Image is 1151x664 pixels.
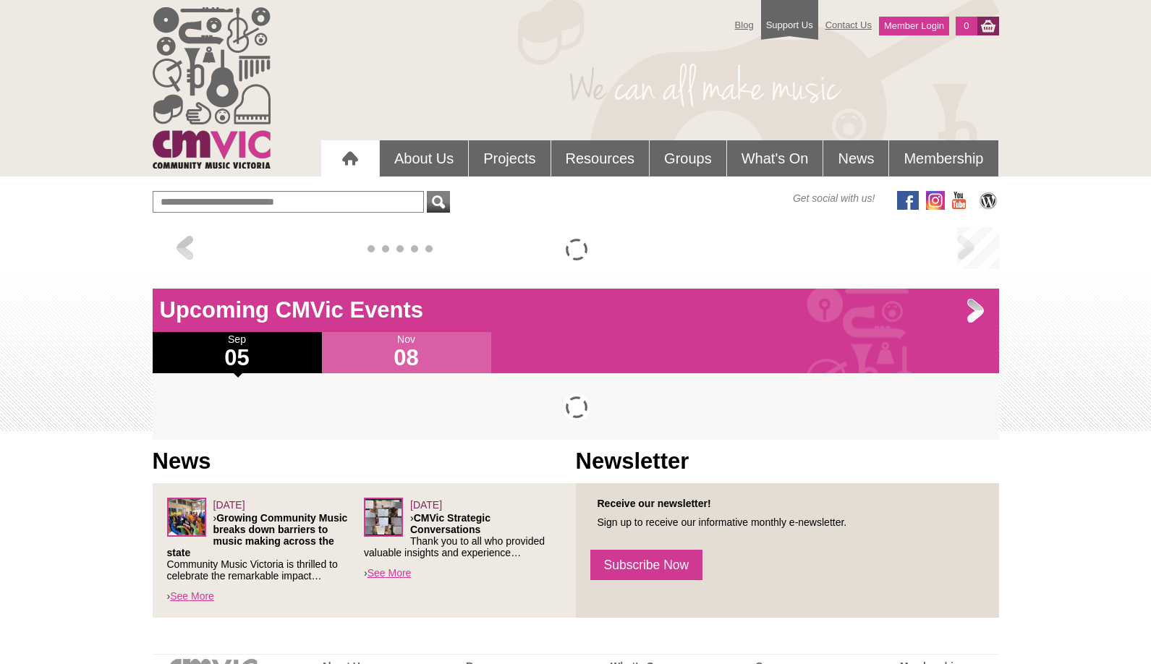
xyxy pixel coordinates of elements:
[153,296,999,325] h1: Upcoming CMVic Events
[167,498,206,537] img: Screenshot_2025-06-03_at_4.38.34%E2%80%AFPM.png
[167,512,348,558] strong: Growing Community Music breaks down barriers to music making across the state
[322,332,491,373] div: Nov
[956,17,977,35] a: 0
[823,140,888,176] a: News
[889,140,998,176] a: Membership
[727,140,823,176] a: What's On
[364,512,561,558] p: › Thank you to all who provided valuable insights and experience…
[364,498,561,580] div: ›
[410,512,490,535] strong: CMVic Strategic Conversations
[410,499,442,511] span: [DATE]
[153,447,576,476] h1: News
[879,17,949,35] a: Member Login
[728,12,761,38] a: Blog
[364,498,403,537] img: Leaders-Forum_sq.png
[926,191,945,210] img: icon-instagram.png
[380,140,468,176] a: About Us
[322,346,491,370] h1: 08
[793,191,875,205] span: Get social with us!
[368,567,412,579] a: See More
[590,550,703,580] a: Subscribe Now
[469,140,550,176] a: Projects
[153,346,322,370] h1: 05
[170,590,214,602] a: See More
[153,332,322,373] div: Sep
[576,447,999,476] h1: Newsletter
[590,516,985,528] p: Sign up to receive our informative monthly e-newsletter.
[167,498,365,603] div: ›
[551,140,650,176] a: Resources
[818,12,879,38] a: Contact Us
[167,512,365,582] p: › Community Music Victoria is thrilled to celebrate the remarkable impact…
[153,7,271,169] img: cmvic_logo.png
[598,498,711,509] strong: Receive our newsletter!
[650,140,726,176] a: Groups
[977,191,999,210] img: CMVic Blog
[213,499,245,511] span: [DATE]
